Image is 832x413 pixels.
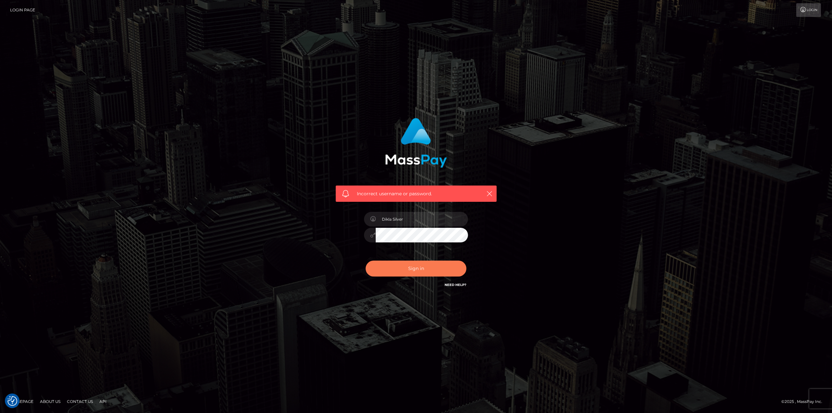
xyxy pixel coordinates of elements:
[7,396,36,407] a: Homepage
[64,396,96,407] a: Contact Us
[796,3,821,17] a: Login
[37,396,63,407] a: About Us
[366,261,466,277] button: Sign in
[97,396,109,407] a: API
[376,212,468,226] input: Username...
[7,396,17,406] img: Revisit consent button
[445,283,466,287] a: Need Help?
[357,190,475,197] span: Incorrect username or password.
[10,3,35,17] a: Login Page
[781,398,827,405] div: © 2025 , MassPay Inc.
[7,396,17,406] button: Consent Preferences
[385,118,447,168] img: MassPay Login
